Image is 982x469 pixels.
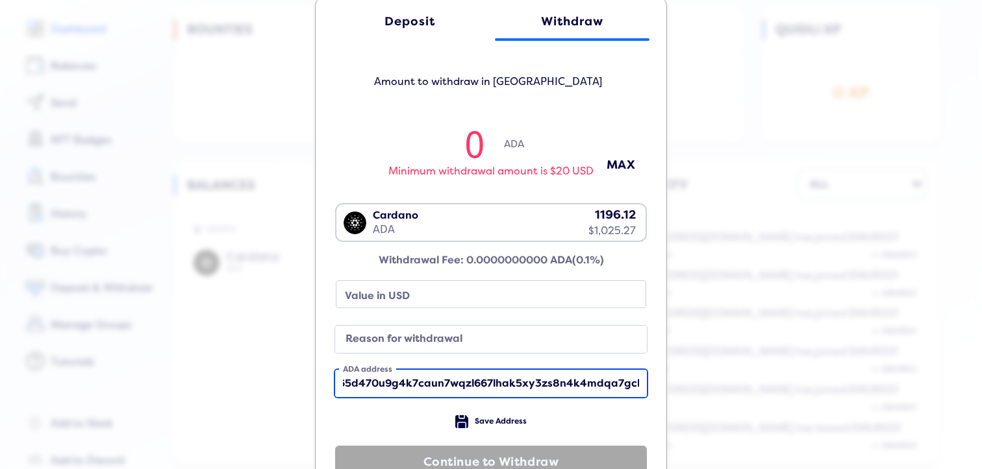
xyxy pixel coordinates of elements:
[335,203,647,242] div: Search for option
[508,15,636,29] div: Withdraw
[388,165,594,177] div: Minimum withdrawal amount is $20 USD
[339,363,396,376] label: ADA address
[446,122,504,165] input: 0
[333,2,487,41] a: Deposit
[495,2,649,41] a: Withdraw
[373,222,418,237] div: ADA
[588,224,636,238] div: $1,025.27
[588,207,636,224] div: 1196.12
[332,71,644,105] h5: Amount to withdraw in [GEOGRAPHIC_DATA]
[340,331,621,348] label: Reason for withdrawal
[504,139,537,169] span: ADA
[588,154,653,176] button: MAX
[338,240,638,256] input: Search for option
[336,280,646,308] input: none
[373,208,418,222] div: Cardano
[344,211,366,234] img: ADA
[475,417,527,426] span: Save Address
[346,15,474,29] div: Deposit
